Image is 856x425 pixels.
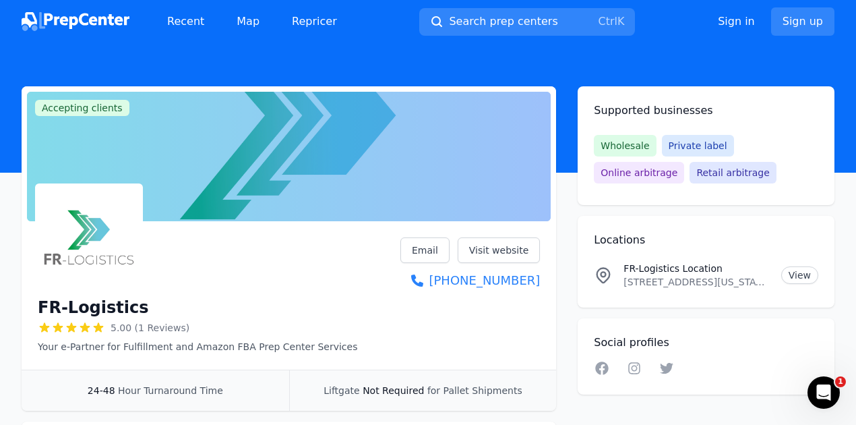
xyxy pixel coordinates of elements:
[400,237,450,263] a: Email
[662,135,734,157] span: Private label
[807,376,840,409] iframe: Intercom live chat
[111,321,189,335] span: 5.00 (1 Reviews)
[718,13,755,30] a: Sign in
[88,385,115,396] span: 24-48
[38,186,140,289] img: FR-Logistics
[771,7,834,36] a: Sign up
[835,376,846,387] span: 1
[363,385,424,396] span: Not Required
[324,385,359,396] span: Liftgate
[623,275,770,289] p: [STREET_ADDRESS][US_STATE]
[449,13,557,30] span: Search prep centers
[623,262,770,275] p: FR-Logistics Location
[594,335,818,351] h2: Social profiles
[281,8,348,35] a: Repricer
[38,340,357,353] p: Your e-Partner for Fulfillment and Amazon FBA Prep Center Services
[156,8,215,35] a: Recent
[594,232,818,248] h2: Locations
[690,162,776,183] span: Retail arbitrage
[594,162,684,183] span: Online arbitrage
[38,297,149,318] h1: FR-Logistics
[598,15,617,28] kbd: Ctrl
[22,12,129,31] img: PrepCenter
[226,8,270,35] a: Map
[594,103,818,119] h2: Supported businesses
[427,385,522,396] span: for Pallet Shipments
[118,385,223,396] span: Hour Turnaround Time
[400,271,540,290] a: [PHONE_NUMBER]
[458,237,541,263] a: Visit website
[594,135,656,157] span: Wholesale
[617,15,625,28] kbd: K
[781,266,818,284] a: View
[419,8,635,36] button: Search prep centersCtrlK
[35,100,129,116] span: Accepting clients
